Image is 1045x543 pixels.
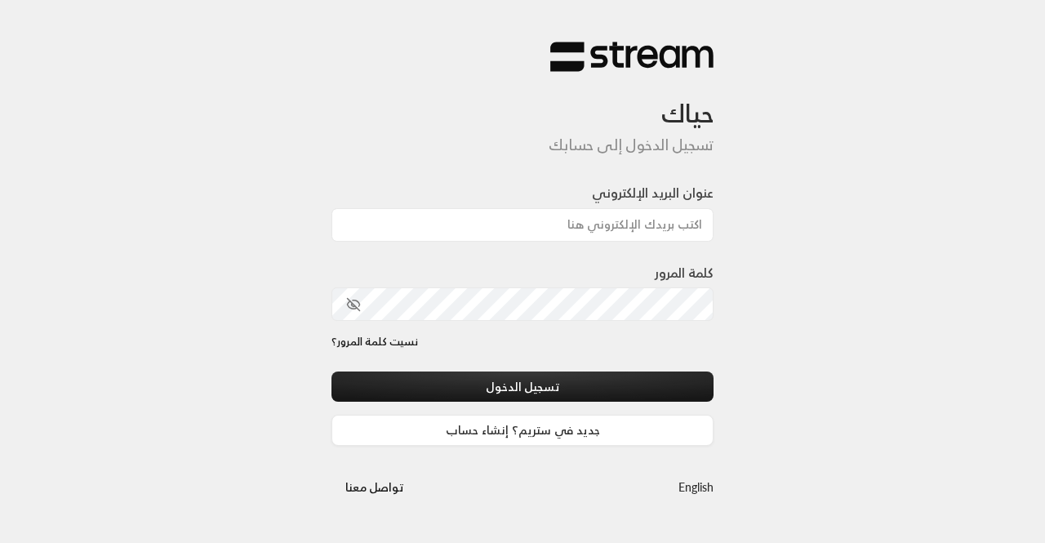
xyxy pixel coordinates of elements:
button: toggle password visibility [340,291,367,318]
h5: تسجيل الدخول إلى حسابك [331,136,714,154]
a: English [678,472,714,502]
a: نسيت كلمة المرور؟ [331,334,418,350]
img: Stream Logo [550,41,714,73]
label: كلمة المرور [655,263,714,283]
a: جديد في ستريم؟ إنشاء حساب [331,415,714,445]
h3: حياك [331,73,714,129]
button: تسجيل الدخول [331,372,714,402]
a: تواصل معنا [331,477,417,497]
label: عنوان البريد الإلكتروني [592,183,714,203]
button: تواصل معنا [331,472,417,502]
input: اكتب بريدك الإلكتروني هنا [331,208,714,242]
